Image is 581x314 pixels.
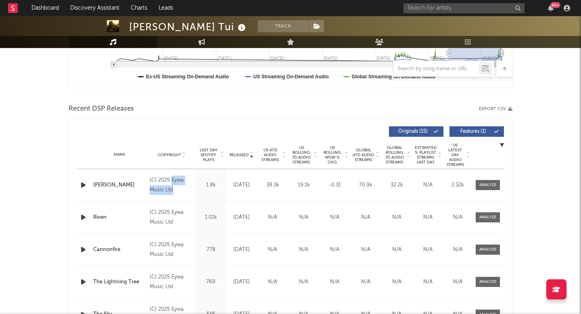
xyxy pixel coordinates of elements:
[445,214,470,222] div: N/A
[259,278,286,286] div: N/A
[69,104,134,114] span: Recent DSP Releases
[479,107,512,111] button: Export CSV
[389,126,443,137] button: Originals(15)
[228,278,255,286] div: [DATE]
[449,126,504,137] button: Features(1)
[93,152,146,158] div: Name
[550,2,560,8] div: 99 +
[259,181,286,189] div: 38.3k
[290,278,317,286] div: N/A
[259,148,281,162] span: US ATD Audio Streams
[150,208,194,227] div: (C) 2025 Eywa Music Ltd
[259,246,286,254] div: N/A
[290,145,312,165] span: US Rolling 7D Audio Streams
[383,246,410,254] div: N/A
[228,181,255,189] div: [DATE]
[352,246,379,254] div: N/A
[321,246,348,254] div: N/A
[93,214,146,222] a: Riven
[158,153,181,157] span: Copyright
[129,20,248,33] div: [PERSON_NAME] Tui
[321,214,348,222] div: N/A
[228,214,255,222] div: [DATE]
[253,74,329,80] text: US Streaming On-Demand Audio
[352,181,379,189] div: 70.9k
[414,214,441,222] div: N/A
[414,246,441,254] div: N/A
[198,181,224,189] div: 1.8k
[290,246,317,254] div: N/A
[455,129,492,134] span: Features ( 1 )
[150,272,194,292] div: (C) 2025 Eywa Music Ltd
[414,181,441,189] div: N/A
[383,278,410,286] div: N/A
[146,74,229,80] text: Ex-US Streaming On-Demand Audio
[445,246,470,254] div: N/A
[198,246,224,254] div: 778
[290,181,317,189] div: 19.1k
[548,5,554,11] button: 99+
[383,214,410,222] div: N/A
[352,278,379,286] div: N/A
[93,181,146,189] a: [PERSON_NAME]
[258,20,308,32] button: Track
[198,148,219,162] span: Last Day Spotify Plays
[394,129,431,134] span: Originals ( 15 )
[150,176,194,195] div: (C) 2025 Eywa Music Ltd
[198,214,224,222] div: 1.01k
[93,246,146,254] a: Cannonfire
[352,148,374,162] span: Global ATD Audio Streams
[445,278,470,286] div: N/A
[394,66,479,72] input: Search by song name or URL
[290,214,317,222] div: N/A
[352,74,436,80] text: Global Streaming On-Demand Audio
[321,145,343,165] span: US Rolling WoW % Chg
[321,181,348,189] div: -0.31
[445,143,465,167] span: US Latest Day Audio Streams
[414,278,441,286] div: N/A
[352,214,379,222] div: N/A
[403,3,525,13] input: Search for artists
[150,240,194,260] div: (C) 2025 Eywa Music Ltd
[321,278,348,286] div: N/A
[414,145,437,165] span: Estimated % Playlist Streams Last Day
[230,153,249,157] span: Released
[93,278,146,286] a: The Lightning Tree
[228,246,255,254] div: [DATE]
[383,145,405,165] span: Global Rolling 7D Audio Streams
[198,278,224,286] div: 769
[259,214,286,222] div: N/A
[383,181,410,189] div: 32.2k
[445,181,470,189] div: 2.32k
